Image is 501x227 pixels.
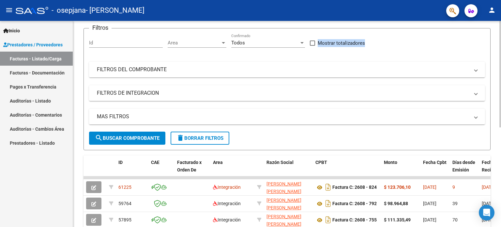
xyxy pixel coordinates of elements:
[423,201,436,206] span: [DATE]
[210,155,254,184] datatable-header-cell: Area
[176,134,184,142] mat-icon: delete
[89,109,485,124] mat-expansion-panel-header: MAS FILTROS
[3,41,63,48] span: Prestadores / Proveedores
[5,6,13,14] mat-icon: menu
[231,40,245,46] span: Todos
[177,160,202,172] span: Facturado x Orden De
[324,215,332,225] i: Descargar documento
[213,185,241,190] span: Integración
[452,185,455,190] span: 9
[452,217,458,222] span: 70
[151,160,159,165] span: CAE
[266,198,301,210] span: [PERSON_NAME] [PERSON_NAME]
[266,197,310,210] div: 27958810925
[266,181,301,194] span: [PERSON_NAME] [PERSON_NAME]
[450,155,479,184] datatable-header-cell: Días desde Emisión
[482,185,495,190] span: [DATE]
[324,198,332,209] i: Descargar documento
[89,85,485,101] mat-expansion-panel-header: FILTROS DE INTEGRACION
[423,185,436,190] span: [DATE]
[89,132,165,145] button: Buscar Comprobante
[89,23,112,32] h3: Filtros
[213,160,223,165] span: Area
[332,185,377,190] strong: Factura C: 2608 - 824
[95,134,103,142] mat-icon: search
[266,180,310,194] div: 27958810925
[482,201,495,206] span: [DATE]
[452,201,458,206] span: 39
[423,217,436,222] span: [DATE]
[384,160,397,165] span: Monto
[97,113,469,120] mat-panel-title: MAS FILTROS
[118,217,131,222] span: 57895
[266,160,294,165] span: Razón Social
[171,132,229,145] button: Borrar Filtros
[318,39,365,47] span: Mostrar totalizadores
[332,218,377,223] strong: Factura C: 2608 - 755
[423,160,447,165] span: Fecha Cpbt
[482,160,500,172] span: Fecha Recibido
[118,185,131,190] span: 61225
[97,89,469,97] mat-panel-title: FILTROS DE INTEGRACION
[488,6,496,14] mat-icon: person
[313,155,381,184] datatable-header-cell: CPBT
[420,155,450,184] datatable-header-cell: Fecha Cpbt
[384,217,411,222] strong: $ 111.335,49
[148,155,175,184] datatable-header-cell: CAE
[95,135,159,141] span: Buscar Comprobante
[324,182,332,192] i: Descargar documento
[97,66,469,73] mat-panel-title: FILTROS DEL COMPROBANTE
[86,3,144,18] span: - [PERSON_NAME]
[266,214,301,227] span: [PERSON_NAME] [PERSON_NAME]
[168,40,220,46] span: Area
[89,62,485,77] mat-expansion-panel-header: FILTROS DEL COMPROBANTE
[213,217,241,222] span: Integración
[3,27,20,34] span: Inicio
[479,205,494,220] div: Open Intercom Messenger
[176,135,223,141] span: Borrar Filtros
[266,213,310,227] div: 27958810925
[381,155,420,184] datatable-header-cell: Monto
[118,201,131,206] span: 59764
[118,160,123,165] span: ID
[116,155,148,184] datatable-header-cell: ID
[452,160,475,172] span: Días desde Emisión
[175,155,210,184] datatable-header-cell: Facturado x Orden De
[384,185,411,190] strong: $ 123.706,10
[213,201,241,206] span: Integración
[384,201,408,206] strong: $ 98.964,88
[264,155,313,184] datatable-header-cell: Razón Social
[52,3,86,18] span: - osepjana
[315,160,327,165] span: CPBT
[332,201,377,206] strong: Factura C: 2608 - 792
